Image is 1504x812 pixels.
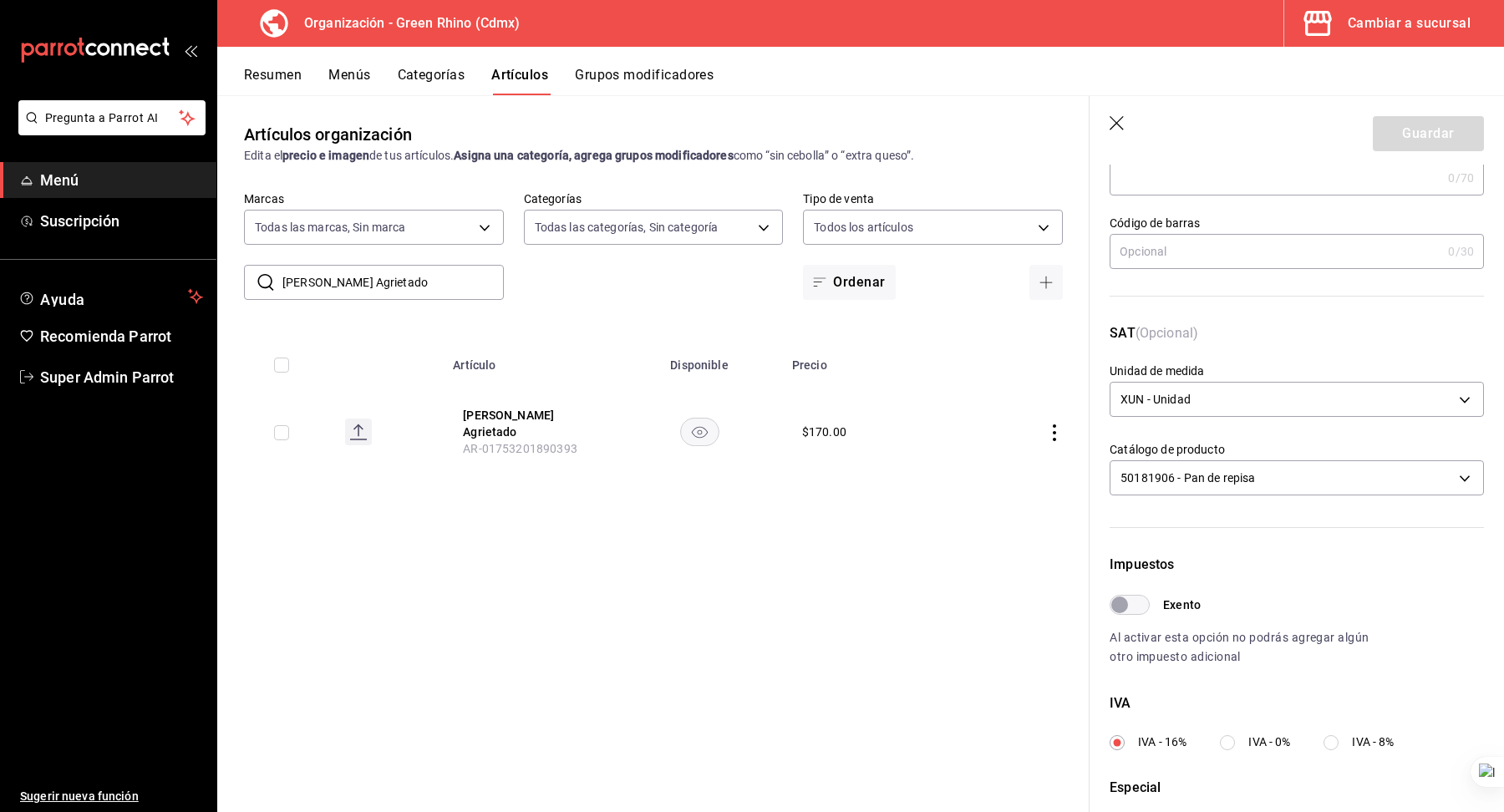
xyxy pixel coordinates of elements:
div: navigation tabs [244,67,1504,95]
span: Menú [40,169,203,191]
input: Buscar artículo [282,266,504,299]
button: Ordenar [803,265,895,300]
div: Especial [1110,778,1484,798]
span: AR-01753201890393 [463,442,577,455]
a: Pregunta a Parrot AI [12,121,206,139]
div: XUN - Unidad [1110,382,1484,417]
span: Pregunta a Parrot AI [45,109,180,127]
button: Artículos [491,67,548,95]
div: Artículos organización [244,122,412,147]
h3: Organización - Green Rhino (Cdmx) [291,13,520,33]
span: Todas las marcas, Sin marca [255,219,406,236]
label: Tipo de venta [803,193,1063,205]
div: 0 /70 [1448,170,1474,186]
button: Menús [328,67,370,95]
strong: SAT [1110,325,1135,341]
div: 0 /30 [1448,243,1474,260]
label: Marcas [244,193,504,205]
span: Ayuda [40,287,181,307]
div: IVA [1110,693,1484,713]
span: IVA - 0% [1248,733,1290,751]
span: Suscripción [40,210,203,232]
span: Todas las categorías, Sin categoría [535,219,719,236]
div: Edita el de tus artículos. como “sin cebolla” o “extra queso”. [244,147,1063,165]
strong: precio e imagen [282,149,369,162]
button: availability-product [680,418,719,446]
label: Código de barras [1110,217,1484,229]
label: Unidad de medida [1110,365,1484,377]
button: open_drawer_menu [184,43,197,57]
p: (Opcional) [1110,323,1484,363]
span: IVA - 8% [1352,733,1394,751]
th: Artículo [443,333,617,387]
th: Precio [782,333,958,387]
label: Catálogo de producto [1110,444,1484,455]
button: Resumen [244,67,302,95]
input: Opcional [1110,235,1441,268]
span: Super Admin Parrot [40,366,203,388]
span: Sugerir nueva función [20,788,203,805]
button: actions [1046,424,1063,441]
label: Categorías [524,193,784,205]
span: 50181906 - Pan de repisa [1120,469,1255,486]
span: IVA - 16% [1138,733,1186,751]
button: edit-product-location [463,407,597,440]
button: Pregunta a Parrot AI [18,100,206,135]
div: Impuestos [1110,555,1484,575]
span: Todos los artículos [814,219,913,236]
th: Disponible [617,333,782,387]
div: Cambiar a sucursal [1348,12,1471,35]
button: Grupos modificadores [575,67,714,95]
div: $ 170.00 [802,424,846,440]
span: Exento [1163,596,1201,614]
button: Categorías [398,67,465,95]
p: Al activar esta opción no podrás agregar algún otro impuesto adicional [1110,628,1370,667]
span: Recomienda Parrot [40,325,203,348]
strong: Asigna una categoría, agrega grupos modificadores [454,149,733,162]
